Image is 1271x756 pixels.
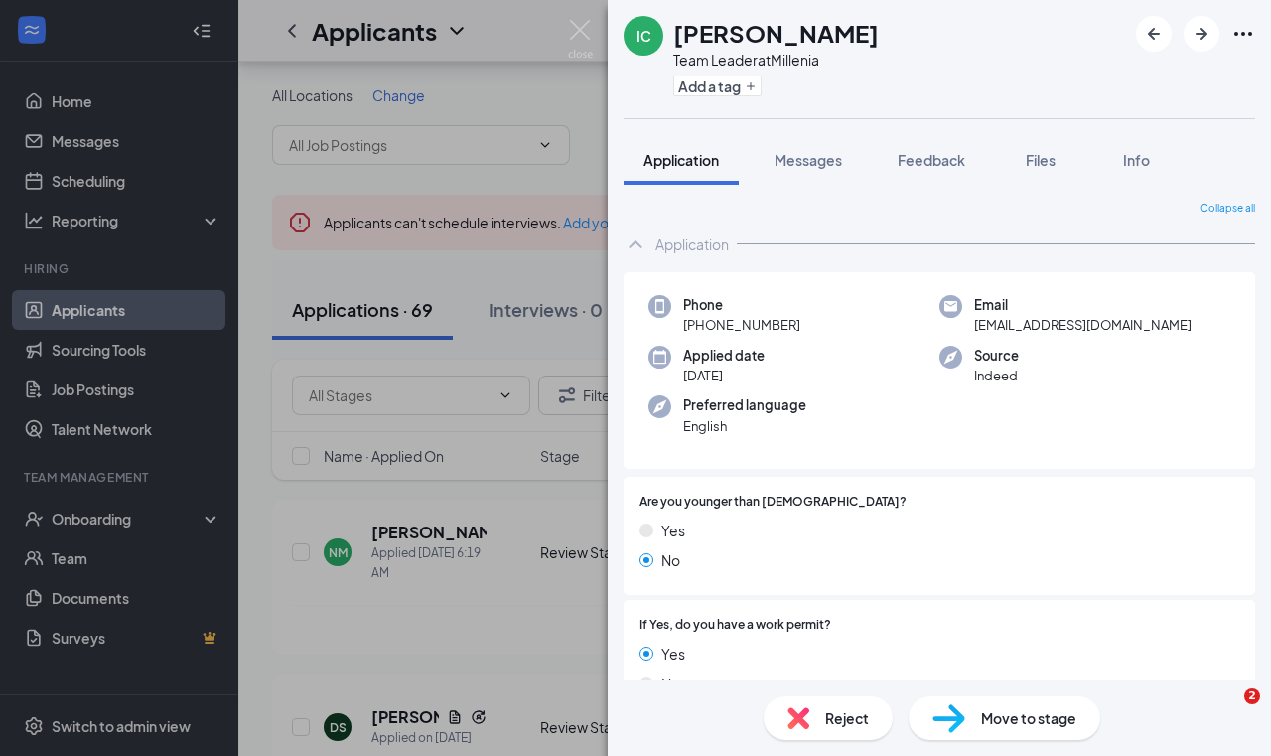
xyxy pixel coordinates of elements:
svg: Plus [745,80,757,92]
svg: ChevronUp [624,232,647,256]
div: IC [636,26,651,46]
span: Info [1123,151,1150,169]
div: Application [655,234,729,254]
span: [DATE] [683,366,765,385]
button: ArrowRight [1184,16,1219,52]
iframe: Intercom live chat [1203,688,1251,736]
span: Move to stage [981,707,1076,729]
svg: ArrowLeftNew [1142,22,1166,46]
span: Application [643,151,719,169]
span: English [683,416,806,436]
span: No [661,549,680,571]
span: Indeed [974,366,1019,385]
span: Yes [661,643,685,665]
span: Email [974,295,1192,315]
span: Preferred language [683,395,806,415]
span: Source [974,346,1019,366]
span: [EMAIL_ADDRESS][DOMAIN_NAME] [974,315,1192,335]
span: If Yes, do you have a work permit? [639,616,831,635]
svg: ArrowRight [1190,22,1213,46]
span: 2 [1244,688,1260,704]
span: Collapse all [1200,201,1255,217]
div: Team Leader at Millenia [673,50,879,70]
h1: [PERSON_NAME] [673,16,879,50]
button: PlusAdd a tag [673,76,762,96]
span: Messages [775,151,842,169]
span: Reject [825,707,869,729]
button: ArrowLeftNew [1136,16,1172,52]
span: Phone [683,295,800,315]
span: Yes [661,520,685,541]
span: Are you younger than [DEMOGRAPHIC_DATA]? [639,493,907,512]
span: Applied date [683,346,765,366]
svg: Ellipses [1231,22,1255,46]
span: Feedback [898,151,965,169]
span: Files [1026,151,1056,169]
span: No [661,673,680,694]
span: [PHONE_NUMBER] [683,315,800,335]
